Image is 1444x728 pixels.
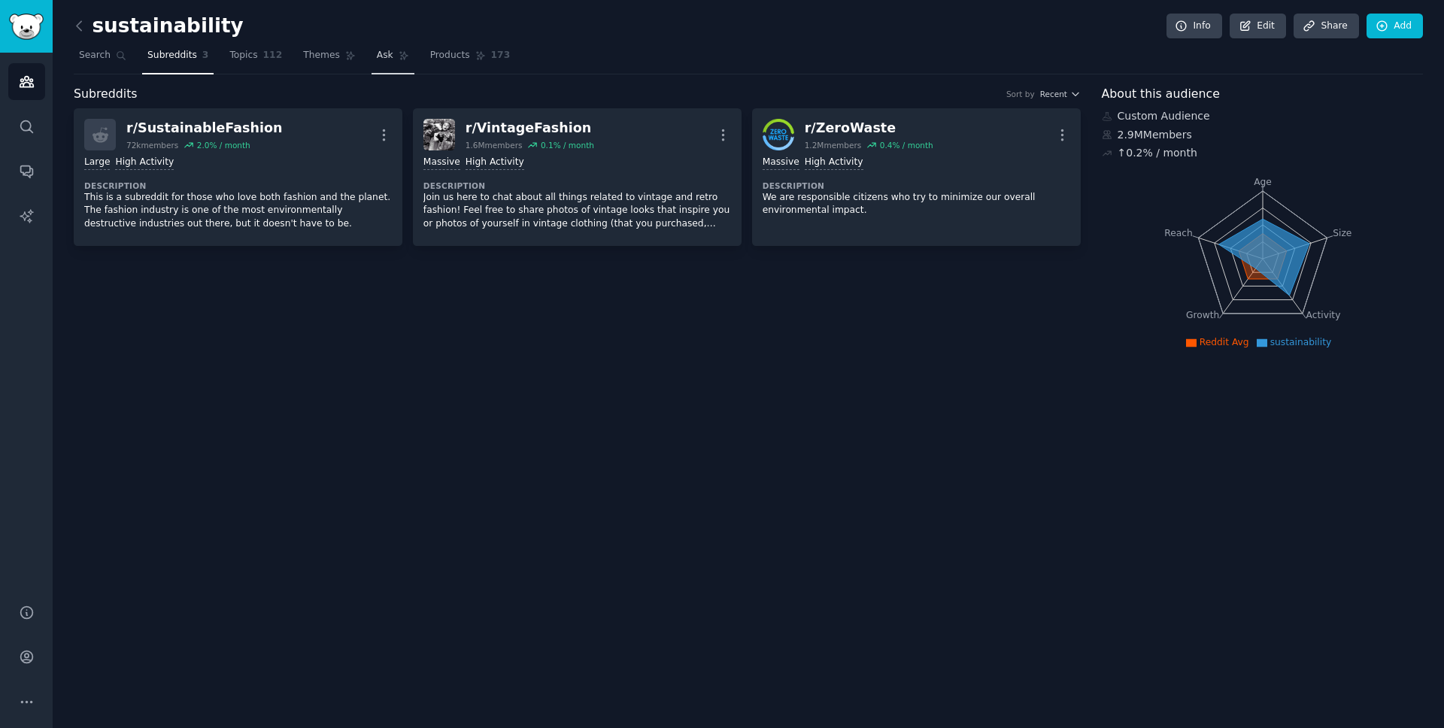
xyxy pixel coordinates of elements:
[752,108,1081,246] a: ZeroWaster/ZeroWaste1.2Mmembers0.4% / monthMassiveHigh ActivityDescriptionWe are responsible citi...
[805,156,863,170] div: High Activity
[372,44,414,74] a: Ask
[298,44,361,74] a: Themes
[74,108,402,246] a: r/SustainableFashion72kmembers2.0% / monthLargeHigh ActivityDescriptionThis is a subreddit for th...
[423,191,731,231] p: Join us here to chat about all things related to vintage and retro fashion! Feel free to share ph...
[805,119,933,138] div: r/ ZeroWaste
[1040,89,1081,99] button: Recent
[74,85,138,104] span: Subreddits
[413,108,742,246] a: VintageFashionr/VintageFashion1.6Mmembers0.1% / monthMassiveHigh ActivityDescriptionJoin us here ...
[84,191,392,231] p: This is a subreddit for those who love both fashion and the planet. The fashion industry is one o...
[229,49,257,62] span: Topics
[1367,14,1423,39] a: Add
[84,180,392,191] dt: Description
[805,140,862,150] div: 1.2M members
[491,49,511,62] span: 173
[541,140,594,150] div: 0.1 % / month
[74,44,132,74] a: Search
[74,14,244,38] h2: sustainability
[466,140,523,150] div: 1.6M members
[466,119,594,138] div: r/ VintageFashion
[1270,337,1332,347] span: sustainability
[142,44,214,74] a: Subreddits3
[126,119,282,138] div: r/ SustainableFashion
[1118,145,1197,161] div: ↑ 0.2 % / month
[1006,89,1035,99] div: Sort by
[1102,108,1424,124] div: Custom Audience
[1294,14,1358,39] a: Share
[263,49,283,62] span: 112
[84,156,110,170] div: Large
[79,49,111,62] span: Search
[303,49,340,62] span: Themes
[763,119,794,150] img: ZeroWaste
[430,49,470,62] span: Products
[1254,177,1272,187] tspan: Age
[377,49,393,62] span: Ask
[1040,89,1067,99] span: Recent
[1333,227,1351,238] tspan: Size
[423,119,455,150] img: VintageFashion
[880,140,933,150] div: 0.4 % / month
[126,140,178,150] div: 72k members
[425,44,515,74] a: Products173
[115,156,174,170] div: High Activity
[1230,14,1286,39] a: Edit
[1166,14,1222,39] a: Info
[763,191,1070,217] p: We are responsible citizens who try to minimize our overall environmental impact.
[1164,227,1193,238] tspan: Reach
[9,14,44,40] img: GummySearch logo
[197,140,250,150] div: 2.0 % / month
[423,156,460,170] div: Massive
[224,44,287,74] a: Topics112
[763,180,1070,191] dt: Description
[1200,337,1249,347] span: Reddit Avg
[763,156,799,170] div: Massive
[1306,310,1340,320] tspan: Activity
[1186,310,1219,320] tspan: Growth
[202,49,209,62] span: 3
[1102,85,1220,104] span: About this audience
[1102,127,1424,143] div: 2.9M Members
[466,156,524,170] div: High Activity
[423,180,731,191] dt: Description
[147,49,197,62] span: Subreddits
